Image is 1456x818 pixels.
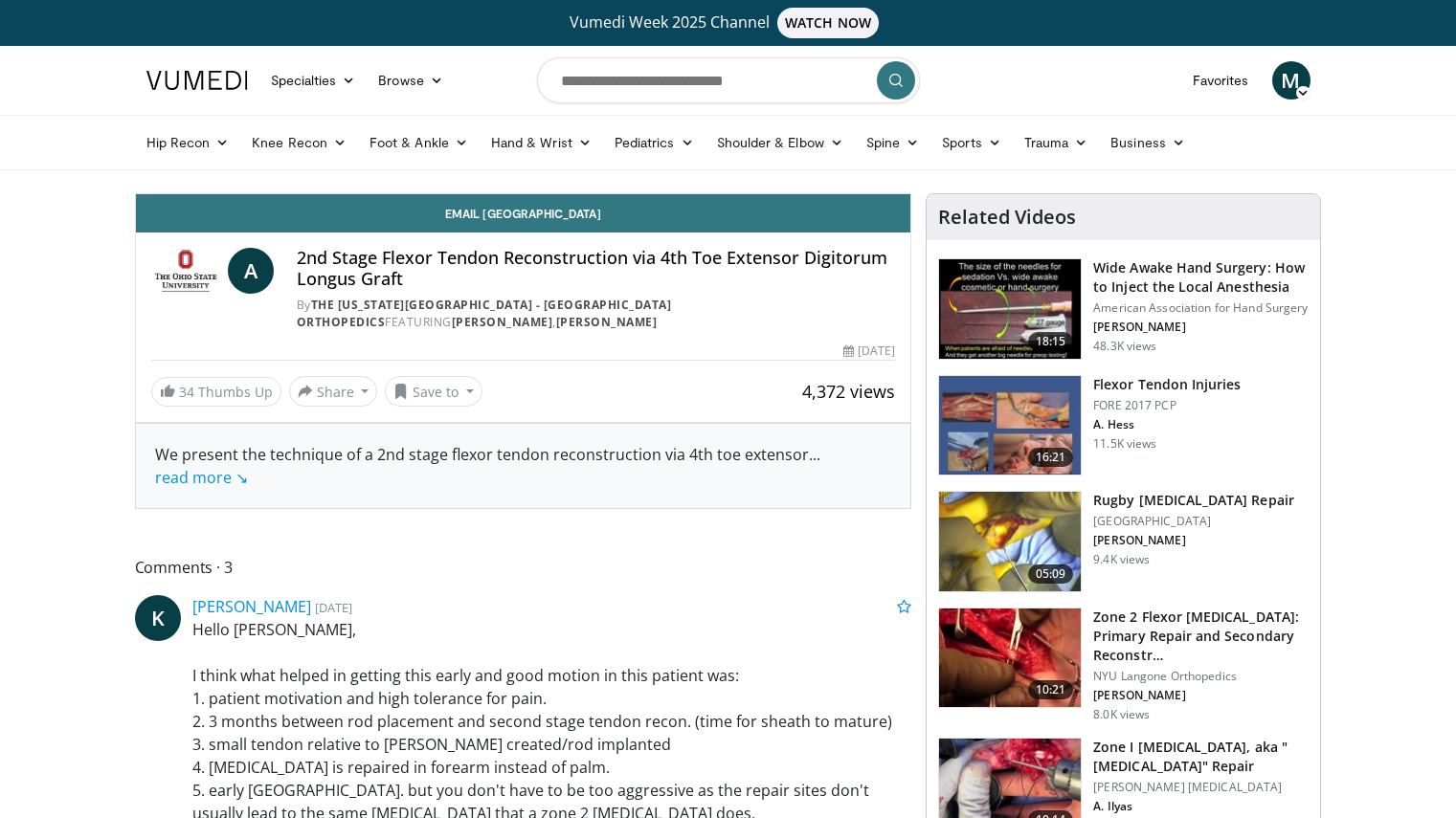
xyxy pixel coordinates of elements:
small: [DATE] [315,599,352,616]
a: Pediatrics [603,123,706,162]
h3: Flexor Tendon Injuries [1093,375,1241,394]
a: M [1272,61,1310,99]
span: 34 [179,383,194,401]
button: Save to [385,376,482,407]
img: VuMedi Logo [146,71,248,90]
p: [PERSON_NAME] [1093,533,1294,548]
a: Browse [367,61,455,99]
a: Hip Recon [135,123,241,162]
p: [GEOGRAPHIC_DATA] [1093,514,1294,529]
img: 7006d695-e87b-44ca-8282-580cfbaead39.150x105_q85_crop-smart_upscale.jpg [939,376,1081,475]
a: read more ↘ [155,467,248,488]
img: b15ab5f3-4390-48d4-b275-99626f519c4a.150x105_q85_crop-smart_upscale.jpg [939,608,1081,708]
a: 05:09 Rugby [MEDICAL_DATA] Repair [GEOGRAPHIC_DATA] [PERSON_NAME] 9.4K views [938,491,1309,592]
a: [PERSON_NAME] [192,596,311,617]
a: Business [1099,123,1197,162]
span: 10:21 [1028,680,1074,699]
div: We present the technique of a 2nd stage flexor tendon reconstruction via 4th toe extensor [155,443,892,489]
input: Search topics, interventions [537,57,920,103]
span: 18:15 [1028,332,1074,351]
p: 8.0K views [1093,707,1150,722]
p: NYU Langone Orthopedics [1093,669,1309,684]
p: A. Hess [1093,417,1241,432]
h4: Related Videos [938,206,1076,229]
h4: 2nd Stage Flexor Tendon Reconstruction via 4th Toe Extensor Digitorum Longus Graft [297,248,895,289]
a: Favorites [1181,61,1261,99]
p: 11.5K views [1093,436,1156,452]
p: [PERSON_NAME] [1093,320,1309,335]
p: A. Ilyas [1093,799,1309,814]
p: [PERSON_NAME] [1093,688,1309,703]
img: Q2xRg7exoPLTwO8X4xMDoxOjBrO-I4W8_1.150x105_q85_crop-smart_upscale.jpg [939,259,1081,359]
a: [PERSON_NAME] [452,314,553,330]
a: [PERSON_NAME] [556,314,658,330]
img: The Ohio State University - Wexner Medical Center Orthopedics [151,248,220,294]
span: ... [155,444,820,488]
span: 4,372 views [802,380,895,403]
span: WATCH NOW [777,8,879,38]
div: [DATE] [843,343,895,360]
a: Vumedi Week 2025 ChannelWATCH NOW [149,8,1308,38]
h3: Zone I [MEDICAL_DATA], aka "[MEDICAL_DATA]" Repair [1093,738,1309,776]
a: Hand & Wrist [480,123,603,162]
p: 9.4K views [1093,552,1150,567]
h3: Rugby [MEDICAL_DATA] Repair [1093,491,1294,510]
p: [PERSON_NAME] [MEDICAL_DATA] [1093,780,1309,795]
a: The [US_STATE][GEOGRAPHIC_DATA] - [GEOGRAPHIC_DATA] Orthopedics [297,297,672,330]
p: 48.3K views [1093,339,1156,354]
a: 10:21 Zone 2 Flexor [MEDICAL_DATA]: Primary Repair and Secondary Reconstr… NYU Langone Orthopedic... [938,608,1309,722]
a: 16:21 Flexor Tendon Injuries FORE 2017 PCP A. Hess 11.5K views [938,375,1309,476]
a: Spine [855,123,930,162]
p: American Association for Hand Surgery [1093,300,1309,316]
span: 16:21 [1028,448,1074,467]
a: 34 Thumbs Up [151,377,281,407]
div: By FEATURING , [297,297,895,331]
a: Specialties [259,61,368,99]
img: 8c27fefa-cd62-4f8e-93ff-934928e829ee.150x105_q85_crop-smart_upscale.jpg [939,492,1081,591]
button: Share [289,376,378,407]
a: A [228,248,274,294]
a: Foot & Ankle [358,123,480,162]
a: 18:15 Wide Awake Hand Surgery: How to Inject the Local Anesthesia American Association for Hand S... [938,258,1309,360]
a: Trauma [1013,123,1100,162]
a: Email [GEOGRAPHIC_DATA] [136,194,911,232]
h3: Zone 2 Flexor [MEDICAL_DATA]: Primary Repair and Secondary Reconstr… [1093,608,1309,665]
h3: Wide Awake Hand Surgery: How to Inject the Local Anesthesia [1093,258,1309,297]
span: Comments 3 [135,555,912,580]
span: 05:09 [1028,564,1074,584]
a: Sports [930,123,1013,162]
a: Knee Recon [240,123,358,162]
a: Shoulder & Elbow [706,123,855,162]
p: FORE 2017 PCP [1093,398,1241,413]
a: K [135,595,181,641]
